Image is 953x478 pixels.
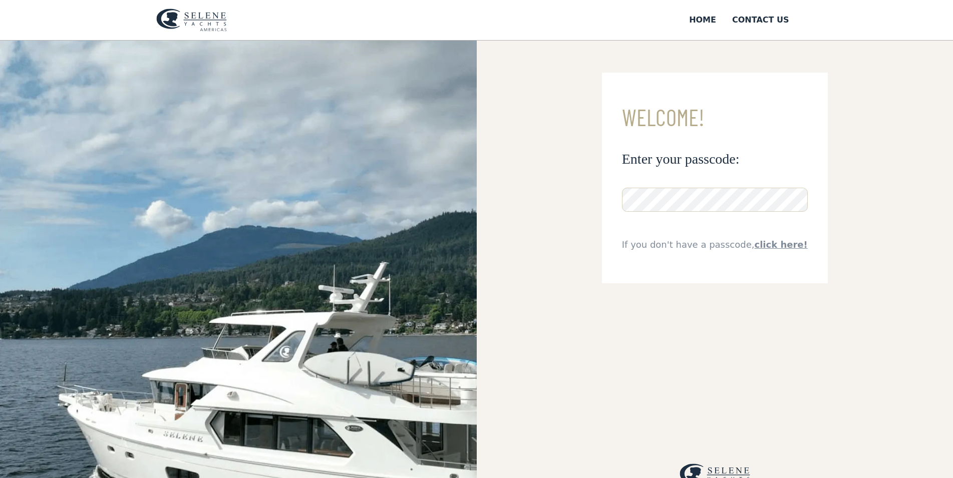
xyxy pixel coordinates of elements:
form: Email Form [602,73,828,283]
div: Contact US [732,14,789,26]
img: logo [156,9,227,32]
h3: Welcome! [622,105,808,130]
a: click here! [754,239,807,250]
div: Home [689,14,716,26]
div: If you don't have a passcode, [622,238,808,251]
h3: Enter your passcode: [622,150,808,168]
